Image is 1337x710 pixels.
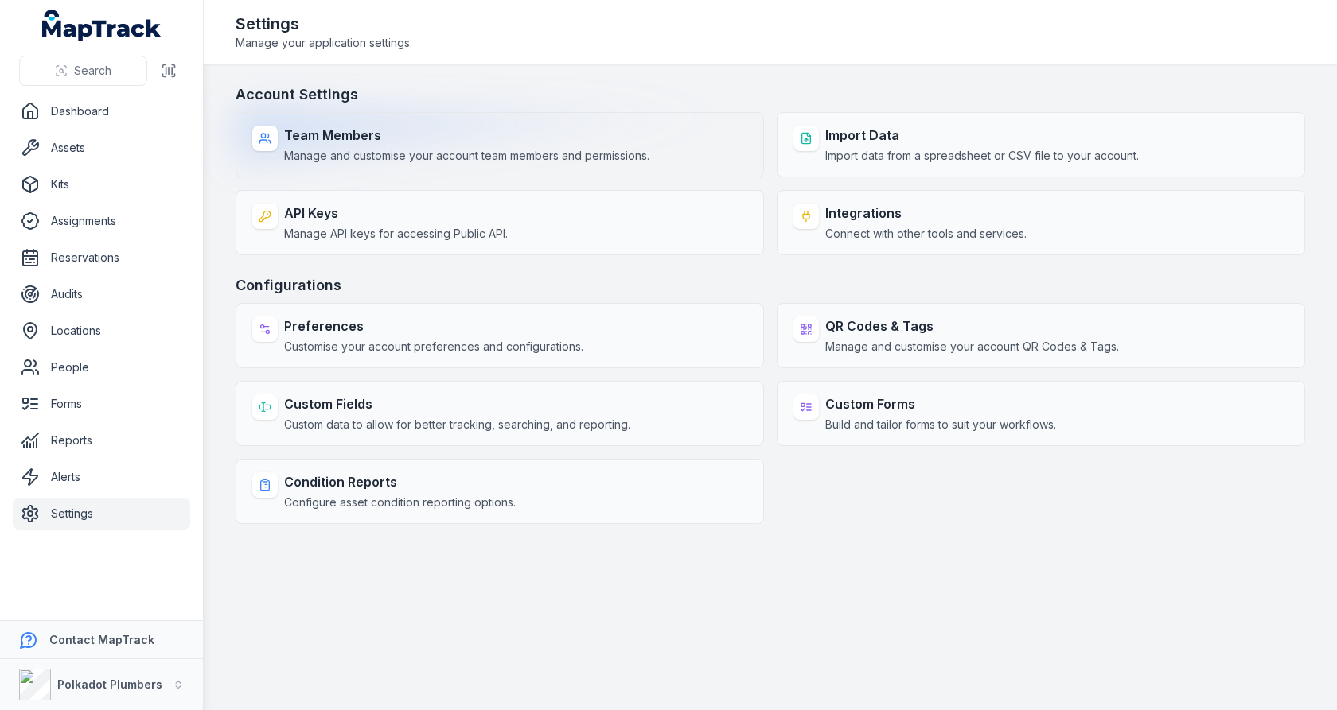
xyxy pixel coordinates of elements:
[57,677,162,691] strong: Polkadot Plumbers
[236,190,764,255] a: API KeysManage API keys for accessing Public API.
[825,226,1027,242] span: Connect with other tools and services.
[13,132,190,164] a: Assets
[13,425,190,456] a: Reports
[42,10,162,41] a: MapTrack
[13,242,190,274] a: Reservations
[13,498,190,530] a: Settings
[825,148,1139,164] span: Import data from a spreadsheet or CSV file to your account.
[284,495,516,510] span: Configure asset condition reporting options.
[236,381,764,446] a: Custom FieldsCustom data to allow for better tracking, searching, and reporting.
[236,83,1305,106] h3: Account Settings
[49,633,154,646] strong: Contact MapTrack
[236,303,764,368] a: PreferencesCustomise your account preferences and configurations.
[284,339,583,355] span: Customise your account preferences and configurations.
[825,316,1119,336] strong: QR Codes & Tags
[284,316,583,336] strong: Preferences
[13,169,190,200] a: Kits
[284,204,508,223] strong: API Keys
[284,472,516,491] strong: Condition Reports
[777,112,1305,177] a: Import DataImport data from a spreadsheet or CSV file to your account.
[13,278,190,310] a: Audits
[236,35,412,51] span: Manage your application settings.
[13,315,190,347] a: Locations
[284,394,630,413] strong: Custom Fields
[284,226,508,242] span: Manage API keys for accessing Public API.
[777,303,1305,368] a: QR Codes & TagsManage and customise your account QR Codes & Tags.
[13,205,190,237] a: Assignments
[825,339,1119,355] span: Manage and customise your account QR Codes & Tags.
[236,112,764,177] a: Team MembersManage and customise your account team members and permissions.
[13,351,190,383] a: People
[825,417,1056,433] span: Build and tailor forms to suit your workflows.
[236,459,764,524] a: Condition ReportsConfigure asset condition reporting options.
[236,13,412,35] h2: Settings
[74,63,111,79] span: Search
[825,204,1027,223] strong: Integrations
[13,461,190,493] a: Alerts
[284,148,649,164] span: Manage and customise your account team members and permissions.
[13,95,190,127] a: Dashboard
[236,274,1305,297] h3: Configurations
[284,126,649,145] strong: Team Members
[777,381,1305,446] a: Custom FormsBuild and tailor forms to suit your workflows.
[13,388,190,420] a: Forms
[825,394,1056,413] strong: Custom Forms
[777,190,1305,255] a: IntegrationsConnect with other tools and services.
[284,417,630,433] span: Custom data to allow for better tracking, searching, and reporting.
[19,56,147,86] button: Search
[825,126,1139,145] strong: Import Data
